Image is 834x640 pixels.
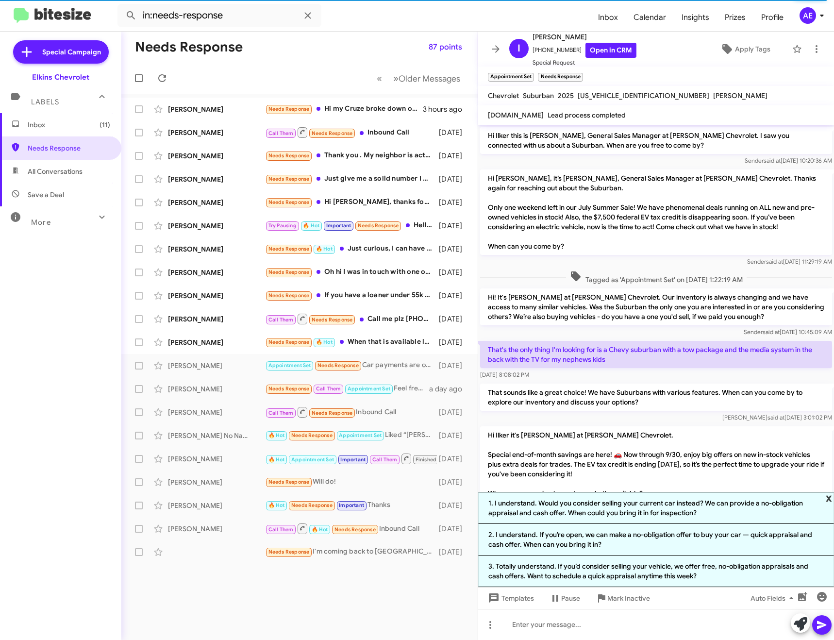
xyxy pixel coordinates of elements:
p: Hi! It's [PERSON_NAME] at [PERSON_NAME] Chevrolet. Our inventory is always changing and we have a... [480,288,832,325]
div: I'm coming back to [GEOGRAPHIC_DATA] from [DATE]-[DATE] Sounds good The vin is above I was offere... [265,546,437,557]
span: Needs Response [268,386,310,392]
span: Pause [561,589,580,607]
div: [PERSON_NAME] [168,407,265,417]
span: Needs Response [268,549,310,555]
span: said at [764,157,781,164]
div: [PERSON_NAME] No Name [168,431,265,440]
span: Needs Response [334,526,376,533]
span: [PERSON_NAME] [DATE] 3:01:02 PM [722,414,832,421]
span: More [31,218,51,227]
div: [DATE] [437,337,470,347]
div: Inbound Call [265,453,437,465]
span: Auto Fields [751,589,797,607]
button: Auto Fields [743,589,805,607]
div: [DATE] [437,268,470,277]
span: Templates [486,589,534,607]
div: [PERSON_NAME] [168,104,265,114]
div: If you have a loaner under 55k MSRP and are willing to match the deal I sent over, we can talk. O... [265,290,437,301]
div: [DATE] [437,128,470,137]
div: Car payments are outrageously high and I'm not interested in high car payments because I have bad... [265,360,437,371]
span: Needs Response [268,479,310,485]
button: Mark Inactive [588,589,658,607]
div: Inbound Call [265,126,437,138]
span: Call Them [372,456,398,463]
span: Appointment Set [291,456,334,463]
span: Needs Response [268,106,310,112]
div: [DATE] [437,174,470,184]
span: Call Them [268,130,294,136]
div: Inbound Call [265,522,437,535]
span: Call Them [316,386,341,392]
p: That sounds like a great choice! We have Suburbans with various features. When can you come by to... [480,384,832,411]
a: Special Campaign [13,40,109,64]
a: Prizes [717,3,753,32]
span: I [517,41,520,56]
span: Sender [DATE] 10:20:36 AM [745,157,832,164]
div: [PERSON_NAME] [168,314,265,324]
span: Appointment Set [348,386,390,392]
p: Hi Ilker it's [PERSON_NAME] at [PERSON_NAME] Chevrolet. Special end-of-month savings are here! 🚗 ... [480,426,832,502]
div: [DATE] [437,244,470,254]
span: Sender [DATE] 10:45:09 AM [744,328,832,336]
a: Open in CRM [585,43,636,58]
p: Hi Ilker this is [PERSON_NAME], General Sales Manager at [PERSON_NAME] Chevrolet. I saw you conne... [480,127,832,154]
span: Older Messages [399,73,460,84]
button: 87 points [421,38,470,56]
span: Inbox [28,120,110,130]
span: Labels [31,98,59,106]
span: Lead process completed [548,111,626,119]
div: [DATE] [437,314,470,324]
button: Pause [542,589,588,607]
span: 87 points [429,38,462,56]
div: AE [800,7,816,24]
span: Chevrolet [488,91,519,100]
h1: Needs Response [135,39,243,55]
span: [PERSON_NAME] [713,91,767,100]
div: [PERSON_NAME] [168,337,265,347]
button: AE [791,7,823,24]
span: Needs Response [312,130,353,136]
button: Previous [371,68,388,88]
div: Will do! [265,476,437,488]
small: Appointment Set [488,73,534,82]
div: Thanks [265,500,437,511]
div: [PERSON_NAME] [168,524,265,534]
span: 🔥 Hot [312,526,328,533]
button: Templates [478,589,542,607]
div: [PERSON_NAME] [168,291,265,301]
span: Try Pausing [268,222,297,229]
div: Elkins Chevrolet [32,72,89,82]
span: Needs Response [268,292,310,299]
span: Needs Response [268,339,310,345]
div: [DATE] [437,431,470,440]
div: [PERSON_NAME] [168,244,265,254]
div: a day ago [429,384,470,394]
li: 1. I understand. Would you consider selling your current car instead? We can provide a no-obligat... [478,492,834,524]
span: [US_VEHICLE_IDENTIFICATION_NUMBER] [578,91,709,100]
span: Important [339,502,364,508]
div: [DATE] [437,198,470,207]
span: Needs Response [268,152,310,159]
div: [PERSON_NAME] [168,128,265,137]
div: [DATE] [437,291,470,301]
a: Inbox [590,3,626,32]
div: When that is available let me know [265,337,437,348]
span: Suburban [523,91,554,100]
span: Important [340,456,366,463]
a: Calendar [626,3,674,32]
span: Needs Response [358,222,399,229]
div: [DATE] [437,477,470,487]
span: said at [763,328,780,336]
div: Call me plz [PHONE_NUMBER] [265,313,437,325]
button: Apply Tags [703,40,787,58]
p: Hi [PERSON_NAME], it’s [PERSON_NAME], General Sales Manager at [PERSON_NAME] Chevrolet. Thanks ag... [480,169,832,255]
span: Finished [416,456,437,463]
div: Liked “[PERSON_NAME]” [265,430,437,441]
span: Special Campaign [42,47,101,57]
span: [PERSON_NAME] [533,31,636,43]
input: Search [117,4,321,27]
div: [PERSON_NAME] [168,198,265,207]
span: » [393,72,399,84]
